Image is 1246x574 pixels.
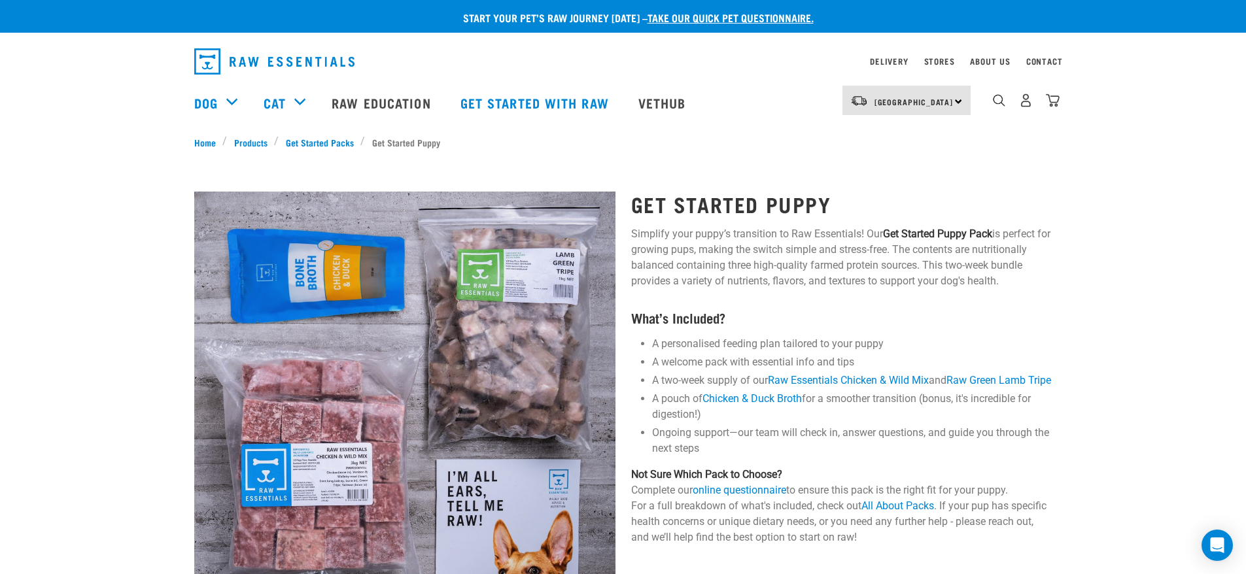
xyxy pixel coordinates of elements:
[194,93,218,112] a: Dog
[631,192,1052,216] h1: Get Started Puppy
[924,59,955,63] a: Stores
[874,99,954,104] span: [GEOGRAPHIC_DATA]
[631,226,1052,289] p: Simplify your puppy’s transition to Raw Essentials! Our is perfect for growing pups, making the s...
[447,76,625,129] a: Get started with Raw
[652,354,1052,370] li: A welcome pack with essential info and tips
[194,48,355,75] img: Raw Essentials Logo
[625,76,702,129] a: Vethub
[184,43,1063,80] nav: dropdown navigation
[970,59,1010,63] a: About Us
[652,373,1052,388] li: A two-week supply of our and
[652,336,1052,352] li: A personalised feeding plan tailored to your puppy
[693,484,786,496] a: online questionnaire
[319,76,447,129] a: Raw Education
[861,499,934,512] a: All About Packs
[993,94,1005,107] img: home-icon-1@2x.png
[227,135,274,149] a: Products
[870,59,908,63] a: Delivery
[702,392,802,405] a: Chicken & Duck Broth
[631,467,1052,545] p: Complete our to ensure this pack is the right fit for your puppy. For a full breakdown of what's ...
[648,14,814,20] a: take our quick pet questionnaire.
[652,391,1052,422] li: A pouch of for a smoother transition (bonus, it's incredible for digestion!)
[1046,93,1060,107] img: home-icon@2x.png
[652,425,1052,456] li: Ongoing support—our team will check in, answer questions, and guide you through the next steps
[264,93,286,112] a: Cat
[631,314,725,321] strong: What’s Included?
[279,135,360,149] a: Get Started Packs
[850,95,868,107] img: van-moving.png
[1026,59,1063,63] a: Contact
[1202,530,1233,561] div: Open Intercom Messenger
[194,135,223,149] a: Home
[631,468,782,481] strong: Not Sure Which Pack to Choose?
[194,135,1052,149] nav: breadcrumbs
[883,228,992,240] strong: Get Started Puppy Pack
[768,374,929,386] a: Raw Essentials Chicken & Wild Mix
[946,374,1051,386] a: Raw Green Lamb Tripe
[1019,93,1033,107] img: user.png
